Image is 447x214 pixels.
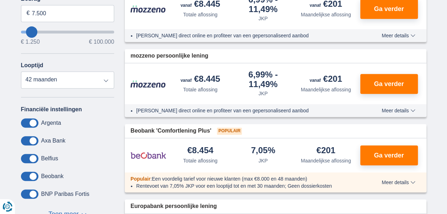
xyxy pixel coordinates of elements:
label: Belfius [41,155,58,162]
img: product.pl.alt Mozzeno [131,5,166,13]
div: 7,05% [251,146,275,156]
div: 6,99% [235,70,292,89]
img: product.pl.alt Beobank [131,146,166,164]
button: Meer details [376,33,420,38]
div: €8.454 [187,146,213,156]
div: Maandelijkse aflossing [301,11,351,18]
div: JKP [259,15,268,22]
div: Maandelijkse aflossing [301,86,351,93]
img: product.pl.alt Mozzeno [131,80,166,88]
label: Looptijd [21,62,43,69]
label: Argenta [41,120,61,126]
div: €201 [310,75,342,85]
span: € [27,9,30,17]
span: Ga verder [374,6,404,12]
span: Ga verder [374,152,404,159]
span: Populair [131,176,150,182]
span: mozzeno persoonlijke lening [131,52,208,60]
span: Een voordelig tarief voor nieuwe klanten (max €8.000 en 48 maanden) [152,176,307,182]
div: : [125,175,361,182]
label: Beobank [41,173,64,180]
button: Ga verder [360,74,418,94]
span: Beobank 'Comfortlening Plus' [131,127,211,135]
span: Meer details [382,33,415,38]
span: Populair [217,128,242,135]
label: Axa Bank [41,138,65,144]
span: € 100.000 [89,39,114,45]
li: Rentevoet van 7,05% JKP voor een looptijd tot en met 30 maanden; Geen dossierkosten [136,182,356,189]
button: Meer details [376,180,420,185]
div: JKP [259,90,268,97]
div: Totale aflossing [183,11,218,18]
label: BNP Paribas Fortis [41,191,90,197]
div: Totale aflossing [183,157,218,164]
li: [PERSON_NAME] direct online en profiteer van een gepersonaliseerd aanbod [136,32,356,39]
span: Ga verder [374,81,404,87]
div: Maandelijkse aflossing [301,157,351,164]
li: [PERSON_NAME] direct online en profiteer van een gepersonaliseerd aanbod [136,107,356,114]
span: € 1.250 [21,39,40,45]
span: Meer details [382,108,415,113]
label: Financiële instellingen [21,106,82,113]
div: JKP [259,157,268,164]
input: wantToBorrow [21,31,115,33]
span: Meer details [382,180,415,185]
div: €201 [316,146,335,156]
button: Ga verder [360,145,418,165]
button: Meer details [376,108,420,113]
span: Europabank persoonlijke lening [131,202,217,210]
div: Totale aflossing [183,86,218,93]
div: €8.445 [181,75,220,85]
